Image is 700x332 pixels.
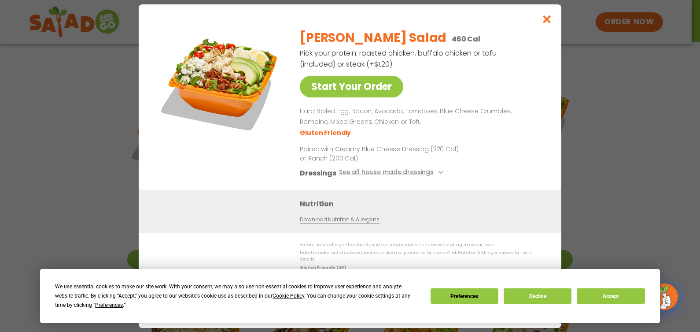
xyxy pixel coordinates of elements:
[300,128,352,137] li: Gluten Friendly
[300,76,403,97] a: Start Your Order
[95,302,123,308] span: Preferences
[577,288,645,304] button: Accept
[300,215,379,224] a: Download Nutrition & Allergens
[300,250,544,263] p: Nutrition information is based on our standard recipes and portion sizes. Click Nutrition & Aller...
[339,167,446,178] button: See all house made dressings
[300,29,446,47] h2: [PERSON_NAME] Salad
[300,242,544,248] p: We are not an allergen free facility and cannot guarantee the absence of allergens in our foods.
[504,288,571,304] button: Decline
[300,167,336,178] h3: Dressings
[300,265,346,270] strong: Gluten Friendly (GF)
[300,106,540,127] p: Hard Boiled Egg, Bacon, Avocado, Tomatoes, Blue Cheese Crumbles, Romaine, Mixed Greens, Chicken o...
[158,22,282,145] img: Featured product photo for Cobb Salad
[40,269,660,323] div: Cookie Consent Prompt
[300,144,463,163] p: Paired with Creamy Blue Cheese Dressing (320 Cal) or Ranch (200 Cal)
[533,4,561,34] button: Close modal
[452,34,480,45] p: 460 Cal
[431,288,498,304] button: Preferences
[652,284,677,309] img: wpChatIcon
[300,48,498,70] p: Pick your protein: roasted chicken, buffalo chicken or tofu (included) or steak (+$1.20)
[300,198,548,209] h3: Nutrition
[273,293,304,299] span: Cookie Policy
[55,282,420,310] div: We use essential cookies to make our site work. With your consent, we may also use non-essential ...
